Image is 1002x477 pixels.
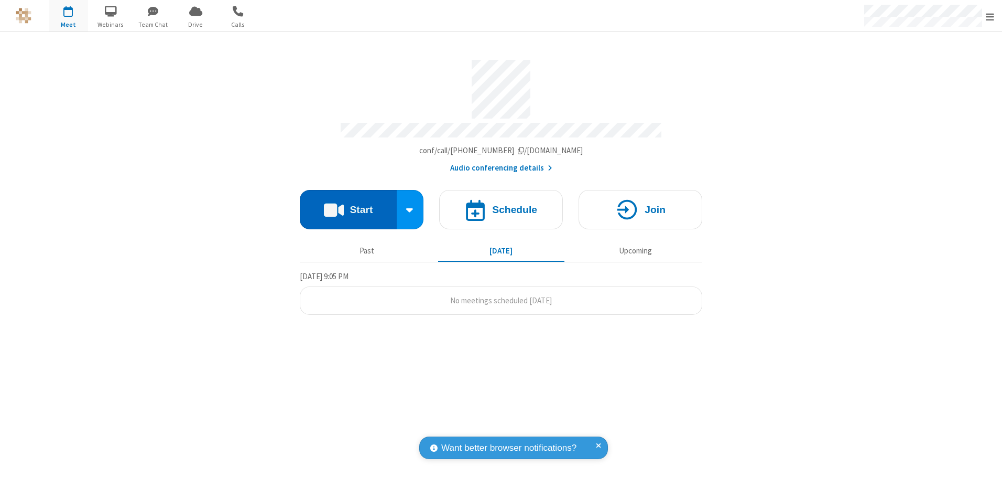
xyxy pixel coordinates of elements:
h4: Join [645,205,666,215]
span: Webinars [91,20,130,29]
span: Meet [49,20,88,29]
button: Start [300,190,397,229]
h4: Start [350,205,373,215]
button: Join [579,190,702,229]
button: [DATE] [438,241,564,261]
button: Schedule [439,190,563,229]
button: Past [304,241,430,261]
button: Copy my meeting room linkCopy my meeting room link [419,145,583,157]
span: Calls [219,20,258,29]
span: Team Chat [134,20,173,29]
div: Start conference options [397,190,424,229]
section: Account details [300,52,702,174]
section: Today's Meetings [300,270,702,315]
span: Copy my meeting room link [419,145,583,155]
h4: Schedule [492,205,537,215]
span: No meetings scheduled [DATE] [450,295,552,305]
button: Audio conferencing details [450,162,552,174]
img: QA Selenium DO NOT DELETE OR CHANGE [16,8,31,24]
span: Want better browser notifications? [441,441,576,455]
span: [DATE] 9:05 PM [300,271,348,281]
button: Upcoming [572,241,699,261]
span: Drive [176,20,215,29]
